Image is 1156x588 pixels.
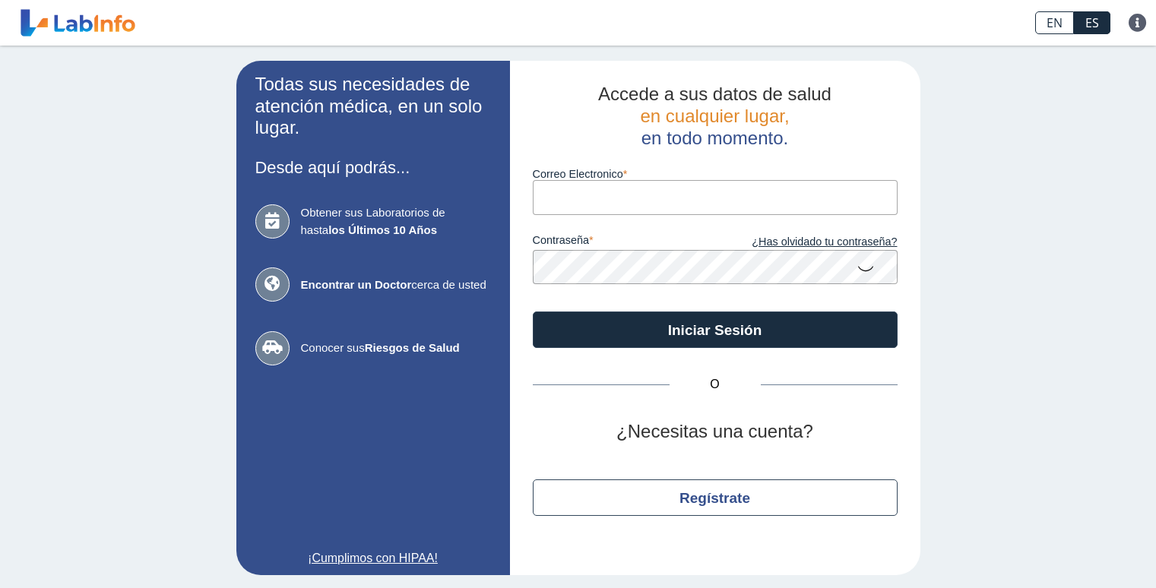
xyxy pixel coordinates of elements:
a: ¿Has olvidado tu contraseña? [715,234,898,251]
a: EN [1035,11,1074,34]
span: cerca de usted [301,277,491,294]
span: O [670,375,761,394]
a: ES [1074,11,1110,34]
label: Correo Electronico [533,168,898,180]
span: Accede a sus datos de salud [598,84,831,104]
button: Iniciar Sesión [533,311,898,348]
b: Encontrar un Doctor [301,278,412,291]
label: contraseña [533,234,715,251]
b: Riesgos de Salud [365,341,460,354]
span: en todo momento. [641,128,788,148]
b: los Últimos 10 Años [328,223,437,236]
h2: ¿Necesitas una cuenta? [533,421,898,443]
a: ¡Cumplimos con HIPAA! [255,549,491,567]
h2: Todas sus necesidades de atención médica, en un solo lugar. [255,74,491,139]
span: Obtener sus Laboratorios de hasta [301,204,491,239]
span: Conocer sus [301,340,491,357]
span: en cualquier lugar, [640,106,789,126]
h3: Desde aquí podrás... [255,158,491,177]
button: Regístrate [533,479,898,516]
